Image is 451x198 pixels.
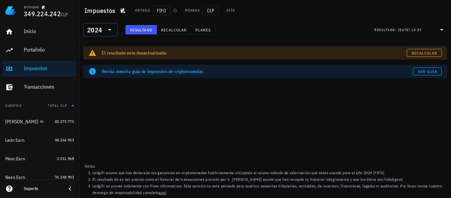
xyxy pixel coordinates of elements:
div: Ledn Earn [5,138,24,143]
span: 3.011.968 [57,156,74,161]
span: Ver guía [418,69,437,74]
button: CuentasTotal CLP [3,98,77,114]
span: 98.244.953 [55,138,74,142]
div: Soporte [24,186,61,191]
span: 83.273.775 [55,119,74,124]
li: LedgiFi asume que has declarado tus ganancias en criptomonedas históricamente utilizando el mismo... [92,170,446,176]
span: Planes [195,27,211,32]
div: Resultado:[DATE] 15:57 [370,23,450,36]
button: Planes [191,25,215,34]
div: Nexo Earn [5,175,25,180]
div: Método [135,8,150,13]
div: El resultado esta desactualizado. [102,50,407,56]
div: Portafolio [24,47,74,53]
div: Revisa nuestra guía de impuestos de criptomonedas [102,68,413,75]
span: Total CLP [48,103,67,108]
button: Recalcular [157,25,191,34]
div: Mexc Earn [5,156,25,162]
span: 76.248.903 [55,175,74,179]
a: Ledn Earn 98.244.953 [3,132,77,148]
h1: Impuestos [85,5,118,16]
a: [PERSON_NAME] 83.273.775 [3,114,77,130]
div: Transacciones [24,84,74,90]
span: 349.224.242 [24,9,61,18]
button: Resultado [125,25,157,34]
a: Transacciones [3,79,77,95]
span: Recalcular [411,51,437,56]
div: País [226,8,235,13]
a: Inicio [3,24,77,40]
div: 2024 [87,27,102,33]
div: [DATE] 15:57 [398,27,422,33]
a: Ver guía [413,67,442,75]
footer: Notas: [79,161,451,198]
a: aquí [159,190,166,195]
a: Nexo Earn 76.248.903 [3,169,77,185]
span: CLP [203,5,219,16]
div: [PERSON_NAME] [5,119,38,125]
span: FIFO [153,5,170,16]
div: 2024 [83,23,118,36]
span: Recalcular [161,27,187,32]
a: Portafolio [3,42,77,58]
div: Moneda [185,8,200,13]
a: Mexc Earn 3.011.968 [3,151,77,167]
div: Resultado: [374,25,398,34]
div: principal [24,4,39,10]
div: CL-icon [238,7,246,15]
div: Inicio [24,28,74,34]
span: CLP [61,12,68,18]
li: El resultado de es tan preciso como el historial de transacciones provisto por ti. [PERSON_NAME] ... [92,176,446,183]
div: avatar [436,5,447,16]
img: LedgiFi [5,5,16,16]
a: Recalcular [407,49,442,57]
span: Resultado [130,27,153,32]
div: Impuestos [24,65,74,71]
li: LedgiFi se provee solamente con fines informativos. Este servicio no esta pensado para sustituir ... [92,183,446,196]
a: Impuestos [3,61,77,77]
